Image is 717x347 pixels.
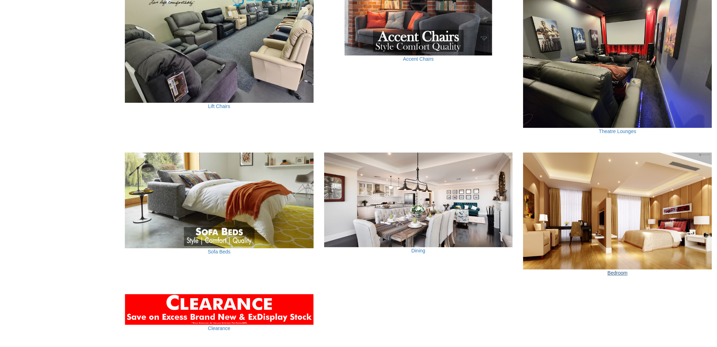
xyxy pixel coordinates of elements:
[125,294,314,325] img: Clearance
[125,152,314,248] img: Sofa Beds
[208,325,230,331] a: Clearance
[403,56,433,62] a: Accent Chairs
[523,152,712,269] img: Bedroom
[324,152,513,247] img: Dining
[208,103,230,109] a: Lift Chairs
[411,248,425,253] a: Dining
[208,249,231,255] a: Sofa Beds
[599,128,636,134] a: Theatre Lounges
[607,270,627,276] a: Bedroom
